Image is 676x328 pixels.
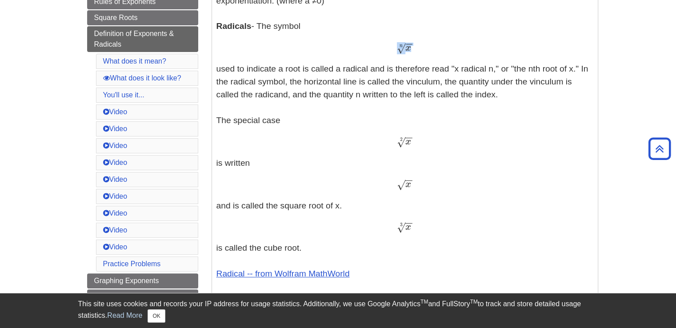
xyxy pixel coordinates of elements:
[103,209,128,217] a: Video
[78,299,598,323] div: This site uses cookies and records your IP address for usage statistics. Additionally, we use Goo...
[405,137,411,147] span: x
[103,159,128,166] a: Video
[87,289,198,304] a: Solving Exponents
[216,269,350,278] a: Radical -- from Wolfram MathWorld
[103,142,128,149] a: Video
[400,136,403,142] span: 2
[397,136,405,148] span: √
[420,299,428,305] sup: TM
[103,176,128,183] a: Video
[405,222,411,232] span: x
[397,179,405,191] span: √
[103,108,128,116] a: Video
[107,312,142,319] a: Read More
[87,26,198,52] a: Definition of Exponents & Radicals
[645,143,674,155] a: Back to Top
[405,180,411,189] span: x
[400,222,403,228] span: 3
[405,43,411,53] span: x
[87,10,198,25] a: Square Roots
[103,125,128,132] a: Video
[470,299,478,305] sup: TM
[103,192,128,200] a: Video
[103,226,128,234] a: Video
[148,309,165,323] button: Close
[103,243,128,251] a: Video
[397,221,405,233] span: √
[103,74,181,82] a: What does it look like?
[103,91,144,99] a: You'll use it...
[87,273,198,288] a: Graphing Exponents
[103,57,166,65] a: What does it mean?
[103,260,161,268] a: Practice Problems
[216,21,252,31] b: Radicals
[400,44,403,48] span: n
[397,42,405,54] span: √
